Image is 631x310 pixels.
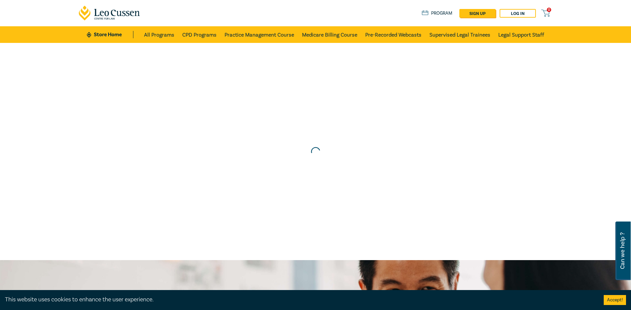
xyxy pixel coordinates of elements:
[547,8,551,12] span: 0
[422,10,453,17] a: Program
[429,26,490,43] a: Supervised Legal Trainees
[144,26,174,43] a: All Programs
[619,226,626,276] span: Can we help ?
[302,26,357,43] a: Medicare Billing Course
[5,295,594,304] div: This website uses cookies to enhance the user experience.
[182,26,217,43] a: CPD Programs
[87,31,133,38] a: Store Home
[365,26,421,43] a: Pre-Recorded Webcasts
[500,9,536,18] a: Log in
[604,295,626,305] button: Accept cookies
[459,9,496,18] a: sign up
[225,26,294,43] a: Practice Management Course
[498,26,544,43] a: Legal Support Staff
